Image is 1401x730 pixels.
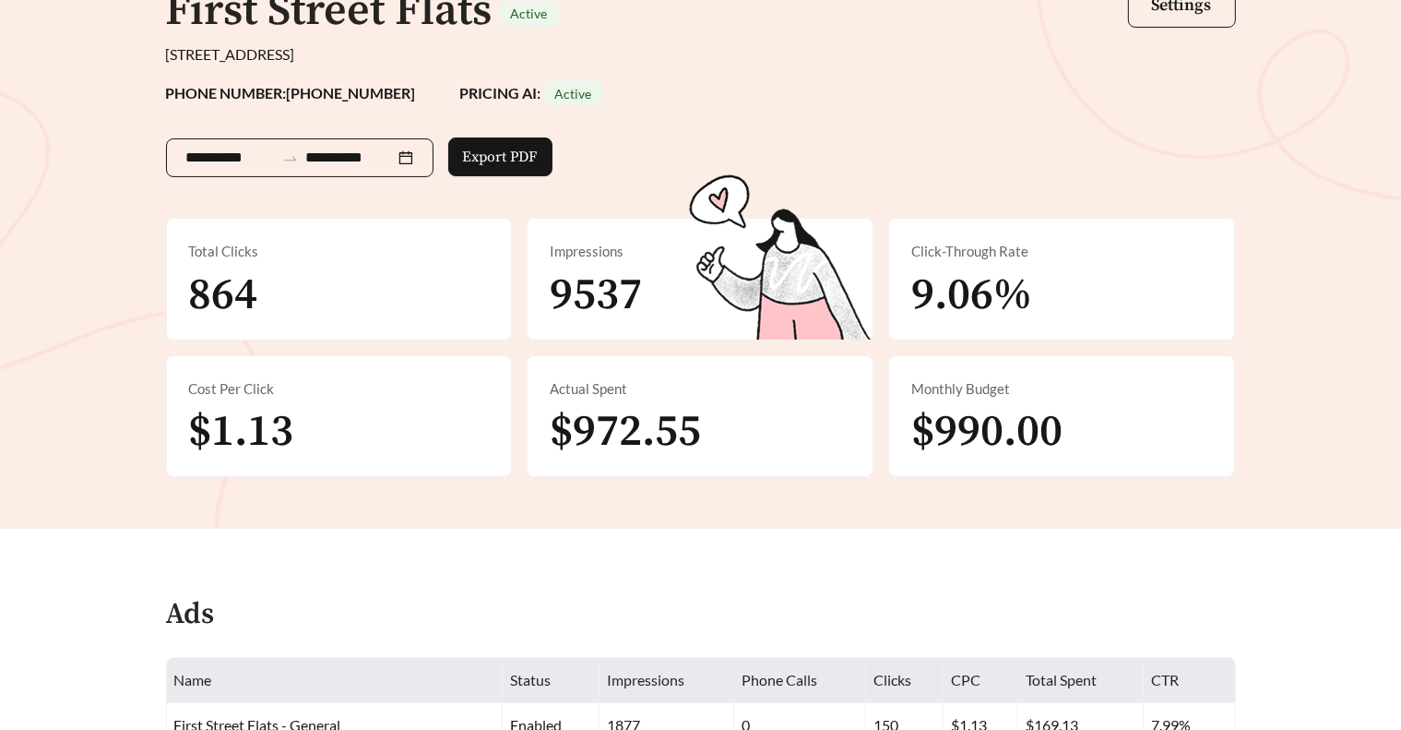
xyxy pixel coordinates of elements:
[550,241,850,262] div: Impressions
[189,404,294,460] span: $1.13
[189,268,258,323] span: 864
[866,658,944,703] th: Clicks
[463,146,538,168] span: Export PDF
[189,241,490,262] div: Total Clicks
[282,150,299,167] span: swap-right
[1151,671,1179,688] span: CTR
[911,378,1212,400] div: Monthly Budget
[166,599,215,631] h4: Ads
[951,671,980,688] span: CPC
[448,138,552,176] button: Export PDF
[189,378,490,400] div: Cost Per Click
[734,658,866,703] th: Phone Calls
[911,241,1212,262] div: Click-Through Rate
[550,404,701,460] span: $972.55
[282,150,299,166] span: to
[460,84,603,102] strong: PRICING AI:
[511,6,548,21] span: Active
[911,268,1032,323] span: 9.06%
[503,658,600,703] th: Status
[166,43,1236,66] div: [STREET_ADDRESS]
[600,658,734,703] th: Impressions
[1018,658,1144,703] th: Total Spent
[911,404,1063,460] span: $990.00
[550,268,642,323] span: 9537
[550,378,850,400] div: Actual Spent
[166,84,416,102] strong: PHONE NUMBER: [PHONE_NUMBER]
[555,86,592,102] span: Active
[167,658,503,703] th: Name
